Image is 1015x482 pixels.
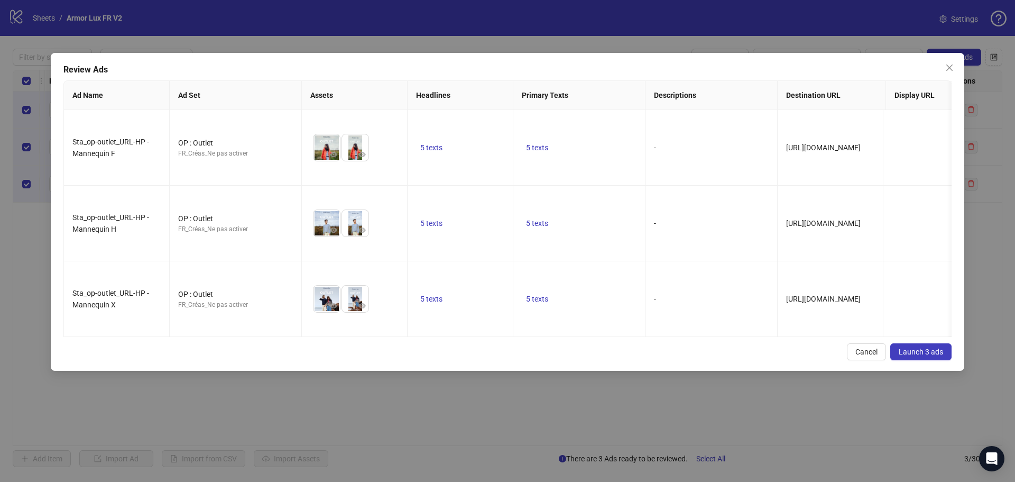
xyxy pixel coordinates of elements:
th: Ad Set [170,81,302,110]
button: 5 texts [416,293,447,305]
img: Asset 1 [313,286,340,312]
span: 5 texts [526,143,548,152]
div: OP : Outlet [178,213,293,224]
div: Review Ads [63,63,952,76]
button: 5 texts [522,141,552,154]
th: Primary Texts [513,81,645,110]
div: Open Intercom Messenger [979,446,1004,471]
button: Preview [327,224,340,237]
span: Sta_op-outlet_URL-HP - Mannequin F [72,138,149,158]
span: 5 texts [526,219,548,228]
span: Launch 3 ads [899,348,943,356]
button: Preview [356,148,368,161]
span: eye [330,226,337,234]
button: Cancel [847,343,886,360]
span: 5 texts [420,143,442,152]
button: Preview [356,224,368,237]
span: - [654,295,656,303]
img: Asset 2 [342,210,368,237]
span: Cancel [855,348,878,356]
span: 5 texts [526,295,548,303]
span: eye [358,226,366,234]
span: eye [358,151,366,158]
button: Preview [356,299,368,312]
th: Display URL [886,81,992,110]
th: Destination URL [778,81,886,110]
span: 5 texts [420,219,442,228]
button: 5 texts [416,217,447,230]
span: Sta_op-outlet_URL-HP - Mannequin X [72,289,149,309]
th: Assets [302,81,408,110]
span: [URL][DOMAIN_NAME] [786,143,861,152]
span: eye [330,151,337,158]
div: OP : Outlet [178,288,293,300]
div: FR_Créas_Ne pas activer [178,149,293,159]
div: FR_Créas_Ne pas activer [178,300,293,310]
span: close [945,63,954,72]
img: Asset 2 [342,134,368,161]
button: 5 texts [416,141,447,154]
span: eye [358,302,366,310]
span: [URL][DOMAIN_NAME] [786,219,861,228]
th: Ad Name [64,81,170,110]
div: OP : Outlet [178,137,293,149]
button: 5 texts [522,293,552,305]
th: Descriptions [645,81,778,110]
img: Asset 1 [313,134,340,161]
th: Headlines [408,81,513,110]
button: Preview [327,299,340,312]
button: Preview [327,148,340,161]
div: FR_Créas_Ne pas activer [178,224,293,234]
span: Sta_op-outlet_URL-HP - Mannequin H [72,213,149,233]
img: Asset 2 [342,286,368,312]
span: eye [330,302,337,310]
span: 5 texts [420,295,442,303]
button: Close [941,59,958,76]
span: [URL][DOMAIN_NAME] [786,295,861,303]
img: Asset 1 [313,210,340,237]
span: - [654,219,656,228]
button: 5 texts [522,217,552,230]
button: Launch 3 ads [890,343,952,360]
span: - [654,143,656,152]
